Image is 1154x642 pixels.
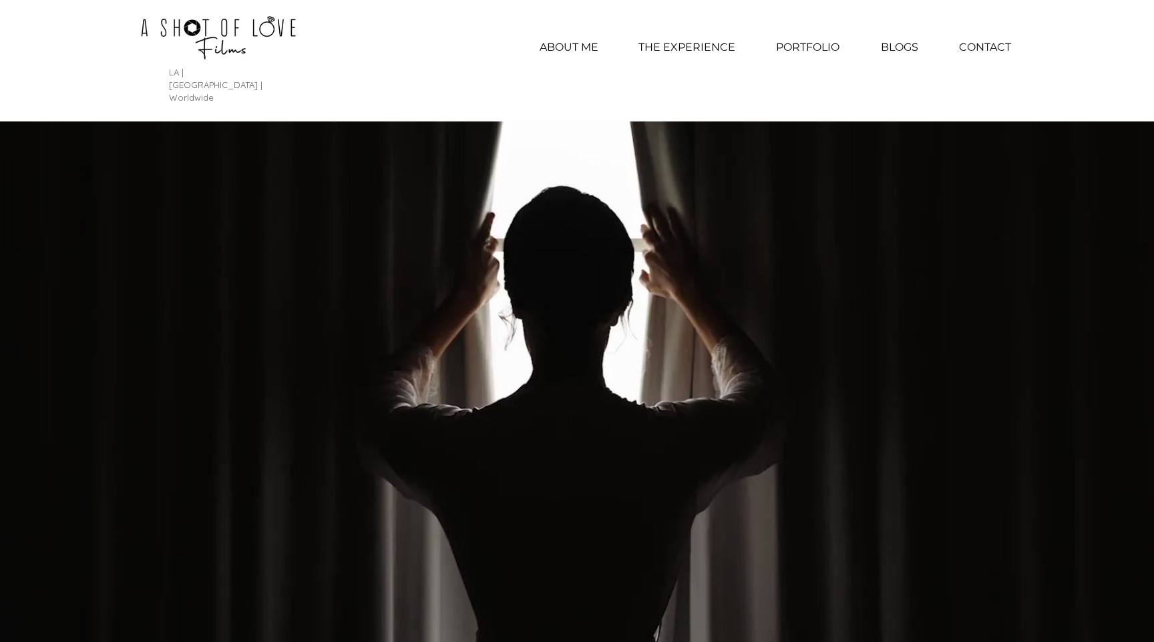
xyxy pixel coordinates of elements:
[519,31,1031,64] nav: Site
[769,31,846,64] p: PORTFOLIO
[169,67,262,103] span: LA | [GEOGRAPHIC_DATA] | Worldwide
[632,31,742,64] p: THE EXPERIENCE
[619,31,755,64] a: THE EXPERIENCE
[519,31,619,64] a: ABOUT ME
[533,31,605,64] p: ABOUT ME
[860,31,939,64] a: BLOGS
[952,31,1018,64] p: CONTACT
[939,31,1031,64] a: CONTACT
[755,31,860,64] div: PORTFOLIO
[874,31,925,64] p: BLOGS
